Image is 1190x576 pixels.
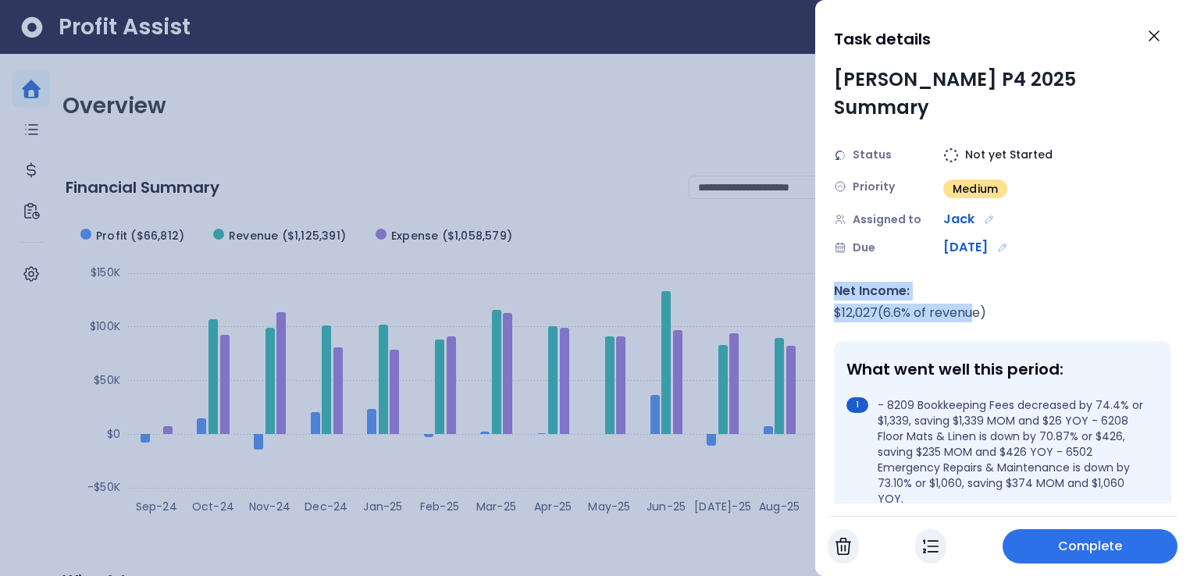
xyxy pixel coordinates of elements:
span: Jack [943,210,974,229]
button: Edit due date [994,239,1011,256]
img: Cancel Task [835,537,851,556]
span: [DATE] [943,238,988,257]
button: Complete [1003,529,1178,564]
span: Status [853,147,892,163]
span: Not yet Started [965,147,1053,163]
span: Complete [1058,537,1123,556]
span: Due [853,240,875,256]
h1: Task details [834,25,931,53]
span: Medium [953,181,998,197]
button: Edit assignment [981,211,998,228]
div: $ 12,027 ( 6.6 % of revenue) [834,304,1171,322]
span: Assigned to [853,212,921,228]
button: Close [1137,19,1171,53]
div: Net Income: [834,282,1171,300]
div: [PERSON_NAME] P4 2025 Summary [834,66,1171,122]
img: Not yet Started [943,148,959,163]
span: Priority [853,179,895,195]
img: In Progress [923,537,939,556]
li: - 8209 Bookkeeping Fees decreased by 74.4% or $1,339, saving $1,339 MOM and $26 YOY - 6208 Floor ... [846,397,1153,507]
img: Status [834,149,846,162]
div: What went well this period: [846,360,1153,379]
